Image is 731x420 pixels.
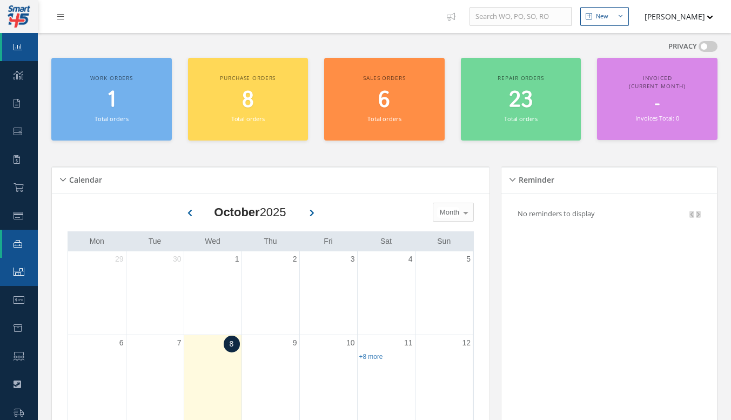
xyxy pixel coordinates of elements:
a: October 1, 2025 [233,251,242,267]
a: October 8, 2025 [224,336,240,352]
small: Total orders [231,115,265,123]
a: September 30, 2025 [171,251,184,267]
span: Invoiced [643,74,672,82]
a: October 5, 2025 [464,251,473,267]
div: 2025 [214,203,286,221]
a: Saturday [378,235,394,248]
span: 1 [107,85,116,116]
button: New [580,7,629,26]
h5: Calendar [66,172,102,185]
a: October 4, 2025 [406,251,415,267]
div: New [596,12,608,21]
a: October 11, 2025 [402,335,415,351]
a: Repair orders 23 Total orders [461,58,581,141]
small: Invoices Total: 0 [635,114,679,122]
a: Friday [321,235,334,248]
small: Total orders [367,115,401,123]
a: October 6, 2025 [117,335,126,351]
small: Total orders [95,115,128,123]
a: Thursday [261,235,279,248]
a: Purchase orders 8 Total orders [188,58,309,141]
td: October 1, 2025 [184,251,242,335]
label: PRIVACY [668,41,697,52]
span: Purchase orders [220,74,276,82]
span: 6 [378,85,390,116]
td: October 2, 2025 [242,251,299,335]
a: September 29, 2025 [113,251,126,267]
a: October 2, 2025 [291,251,299,267]
span: 23 [509,85,533,116]
input: Search WO, PO, SO, RO [470,7,572,26]
td: September 30, 2025 [126,251,184,335]
span: Sales orders [363,74,405,82]
a: October 12, 2025 [460,335,473,351]
a: Work orders 1 Total orders [51,58,172,141]
small: Total orders [504,115,538,123]
td: October 5, 2025 [415,251,473,335]
td: September 29, 2025 [68,251,126,335]
td: October 3, 2025 [299,251,357,335]
a: Show 8 more events [359,353,383,361]
a: Wednesday [203,235,223,248]
h5: Reminder [515,172,554,185]
a: Invoiced (Current Month) - Invoices Total: 0 [597,58,717,140]
button: [PERSON_NAME] [634,6,713,27]
a: Monday [88,235,106,248]
a: October 10, 2025 [344,335,357,351]
a: Tuesday [146,235,164,248]
img: smart145-logo-small.png [8,5,30,28]
b: October [214,205,259,219]
span: (Current Month) [629,82,686,90]
a: October 7, 2025 [175,335,184,351]
a: Sales orders 6 Total orders [324,58,445,141]
p: No reminders to display [518,209,595,218]
td: October 4, 2025 [357,251,415,335]
a: October 9, 2025 [291,335,299,351]
span: - [655,94,660,115]
span: Repair orders [498,74,544,82]
span: Work orders [90,74,133,82]
span: Month [437,207,459,218]
a: Sunday [435,235,453,248]
span: 8 [242,85,254,116]
a: October 3, 2025 [348,251,357,267]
